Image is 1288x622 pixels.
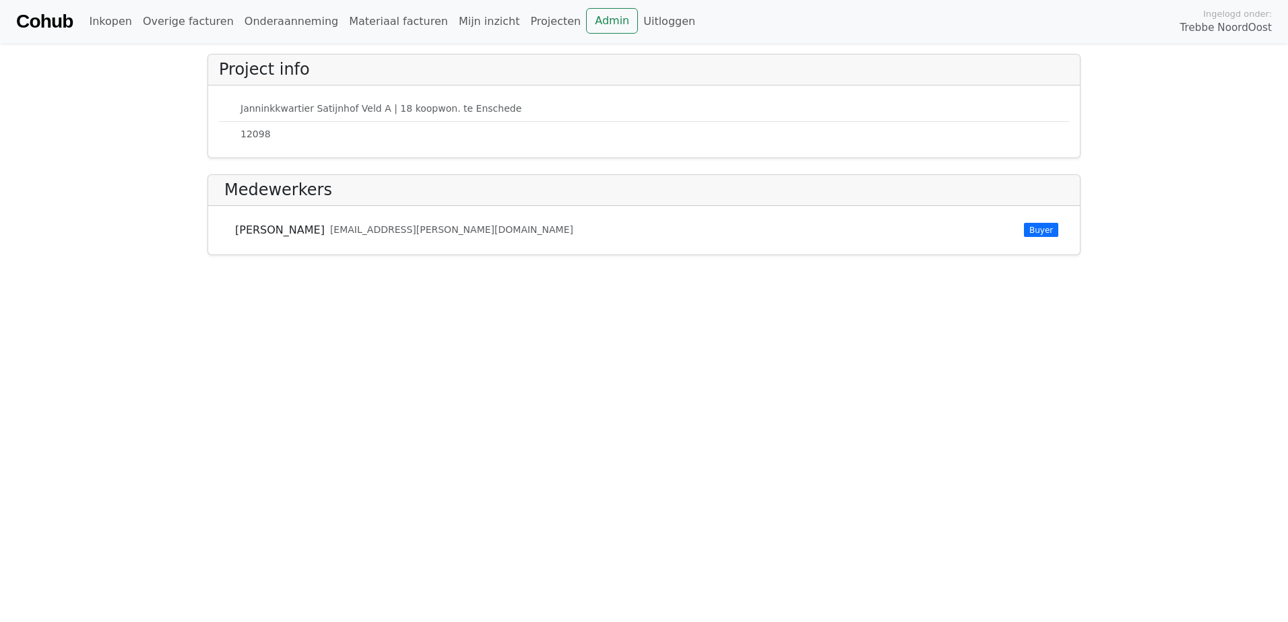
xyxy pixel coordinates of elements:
a: Inkopen [84,8,137,35]
a: Mijn inzicht [453,8,525,35]
a: Materiaal facturen [344,8,453,35]
a: Cohub [16,5,73,38]
span: Trebbe NoordOost [1180,20,1272,36]
a: Onderaanneming [239,8,344,35]
a: Overige facturen [137,8,239,35]
a: Projecten [525,8,586,35]
a: Admin [586,8,638,34]
a: Uitloggen [638,8,701,35]
span: [PERSON_NAME] [235,222,325,238]
small: 12098 [240,127,271,141]
small: Janninkkwartier Satijnhof Veld A | 18 koopwon. te Enschede [240,102,521,116]
h4: Project info [219,60,310,79]
span: Ingelogd onder: [1203,7,1272,20]
h4: Medewerkers [224,180,332,200]
span: Buyer [1024,223,1058,236]
small: [EMAIL_ADDRESS][PERSON_NAME][DOMAIN_NAME] [330,223,573,237]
